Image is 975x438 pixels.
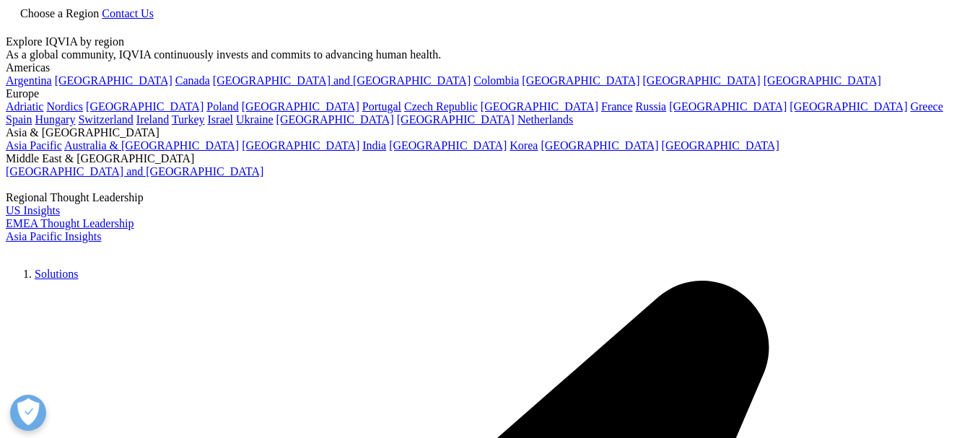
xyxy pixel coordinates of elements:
div: Explore IQVIA by region [6,35,969,48]
a: Czech Republic [404,100,478,113]
a: Adriatic [6,100,43,113]
div: Regional Thought Leadership [6,191,969,204]
a: Ukraine [236,113,274,126]
a: Greece [910,100,943,113]
a: Australia & [GEOGRAPHIC_DATA] [64,139,239,152]
a: [GEOGRAPHIC_DATA] and [GEOGRAPHIC_DATA] [6,165,263,178]
a: Asia Pacific [6,139,62,152]
div: Europe [6,87,969,100]
a: Canada [175,74,210,87]
a: Poland [206,100,238,113]
button: Abrir preferências [10,395,46,431]
a: [GEOGRAPHIC_DATA] [481,100,598,113]
a: [GEOGRAPHIC_DATA] [242,139,359,152]
a: Nordics [46,100,83,113]
a: [GEOGRAPHIC_DATA] [86,100,204,113]
a: [GEOGRAPHIC_DATA] [662,139,779,152]
a: [GEOGRAPHIC_DATA] [242,100,359,113]
a: Russia [636,100,667,113]
a: Contact Us [102,7,154,19]
a: [GEOGRAPHIC_DATA] [389,139,507,152]
div: Asia & [GEOGRAPHIC_DATA] [6,126,969,139]
a: Asia Pacific Insights [6,230,101,242]
span: Choose a Region [20,7,99,19]
a: [GEOGRAPHIC_DATA] [643,74,761,87]
a: France [601,100,633,113]
a: Netherlands [517,113,573,126]
a: [GEOGRAPHIC_DATA] [764,74,881,87]
div: Middle East & [GEOGRAPHIC_DATA] [6,152,969,165]
a: [GEOGRAPHIC_DATA] and [GEOGRAPHIC_DATA] [213,74,471,87]
a: Portugal [362,100,401,113]
div: As a global community, IQVIA continuously invests and commits to advancing human health. [6,48,969,61]
a: Solutions [35,268,78,280]
a: [GEOGRAPHIC_DATA] [522,74,639,87]
a: Spain [6,113,32,126]
a: US Insights [6,204,60,216]
a: Israel [208,113,234,126]
a: EMEA Thought Leadership [6,217,134,229]
a: [GEOGRAPHIC_DATA] [541,139,658,152]
a: Colombia [473,74,519,87]
a: Hungary [35,113,75,126]
a: Ireland [136,113,169,126]
a: [GEOGRAPHIC_DATA] [790,100,907,113]
div: Americas [6,61,969,74]
a: Turkey [172,113,205,126]
a: India [362,139,386,152]
a: Argentina [6,74,52,87]
a: [GEOGRAPHIC_DATA] [397,113,515,126]
a: [GEOGRAPHIC_DATA] [55,74,172,87]
a: Korea [510,139,538,152]
a: [GEOGRAPHIC_DATA] [669,100,787,113]
a: [GEOGRAPHIC_DATA] [276,113,394,126]
a: Switzerland [78,113,133,126]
